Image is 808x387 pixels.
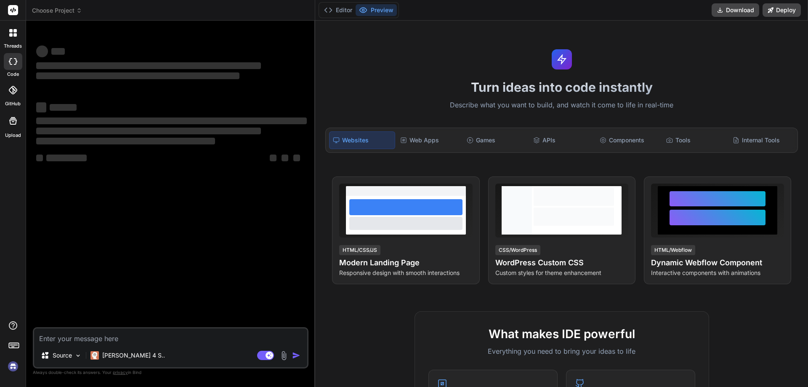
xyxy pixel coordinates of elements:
span: ‌ [46,155,87,161]
div: Games [463,131,528,149]
p: Interactive components with animations [651,269,784,277]
span: ‌ [36,117,307,124]
span: View Prompt [433,184,469,192]
span: ‌ [36,128,261,134]
img: Pick Models [74,352,82,359]
span: privacy [113,370,128,375]
span: ‌ [282,155,288,161]
div: Tools [663,131,728,149]
span: View Prompt [744,184,781,192]
img: icon [292,351,300,360]
p: [PERSON_NAME] 4 S.. [102,351,165,360]
div: Web Apps [397,131,462,149]
div: HTML/CSS/JS [339,245,380,255]
div: Websites [329,131,395,149]
button: Editor [321,4,356,16]
button: Deploy [763,3,801,17]
label: GitHub [5,100,21,107]
div: CSS/WordPress [495,245,540,255]
button: Preview [356,4,397,16]
span: ‌ [50,104,77,111]
img: Claude 4 Sonnet [90,351,99,360]
label: code [7,71,19,78]
p: Responsive design with smooth interactions [339,269,472,277]
button: Download [712,3,759,17]
span: ‌ [36,155,43,161]
span: ‌ [36,62,261,69]
p: Source [53,351,72,360]
span: Choose Project [32,6,82,15]
span: ‌ [36,138,215,144]
p: Always double-check its answers. Your in Bind [33,368,308,376]
h4: Modern Landing Page [339,257,472,269]
p: Custom styles for theme enhancement [495,269,628,277]
span: ‌ [36,102,46,112]
h4: Dynamic Webflow Component [651,257,784,269]
h4: WordPress Custom CSS [495,257,628,269]
span: ‌ [270,155,276,161]
div: APIs [530,131,595,149]
span: ‌ [51,48,65,55]
div: Components [596,131,661,149]
h2: What makes IDE powerful [428,325,695,343]
p: Everything you need to bring your ideas to life [428,346,695,356]
span: ‌ [293,155,300,161]
span: View Prompt [589,184,625,192]
span: ‌ [36,45,48,57]
label: threads [4,43,22,50]
p: Describe what you want to build, and watch it come to life in real-time [320,100,803,111]
h1: Turn ideas into code instantly [320,80,803,95]
label: Upload [5,132,21,139]
img: signin [6,359,20,374]
div: Internal Tools [729,131,794,149]
img: attachment [279,351,289,360]
span: ‌ [36,72,239,79]
div: HTML/Webflow [651,245,695,255]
